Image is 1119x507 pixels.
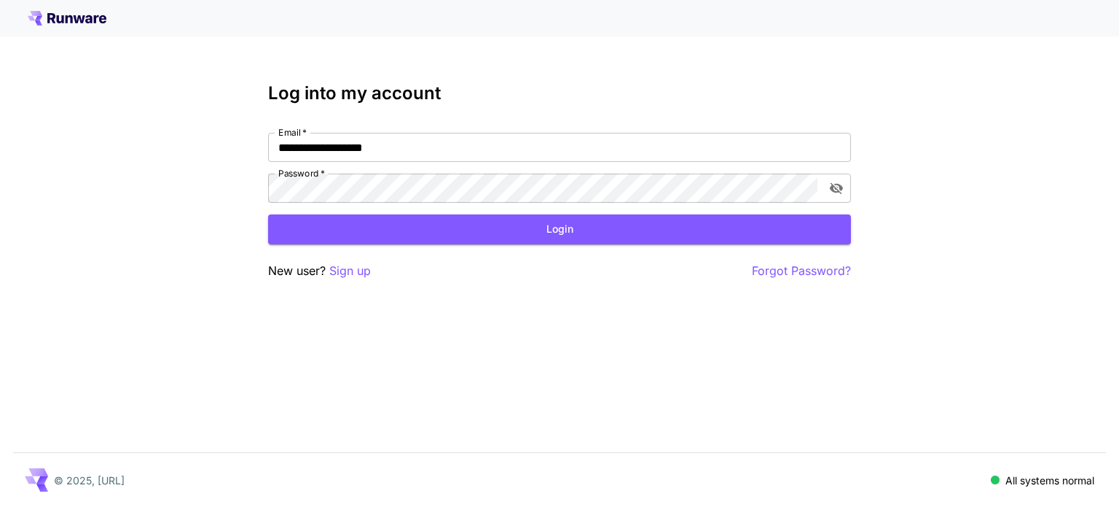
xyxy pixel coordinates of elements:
button: Sign up [329,262,371,280]
p: All systems normal [1005,473,1094,488]
button: Forgot Password? [752,262,851,280]
h3: Log into my account [268,83,851,104]
button: toggle password visibility [823,175,849,201]
p: © 2025, [URL] [54,473,125,488]
button: Login [268,214,851,244]
p: New user? [268,262,371,280]
label: Email [278,126,307,139]
label: Password [278,167,325,179]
